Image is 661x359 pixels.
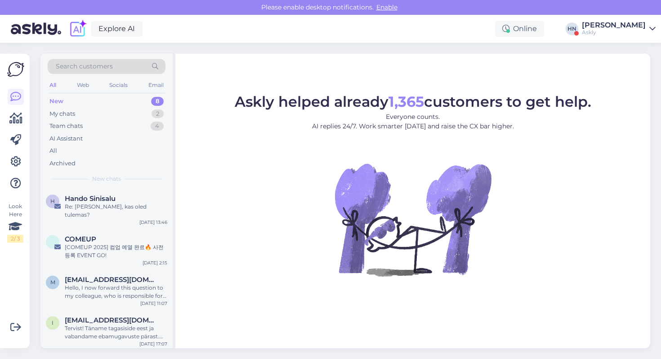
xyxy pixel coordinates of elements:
span: Askly helped already customers to get help. [235,93,591,110]
div: Web [75,79,91,91]
span: marin_chik2010@mail.ru [65,276,158,284]
span: COMEUP [65,235,96,243]
div: Look Here [7,202,23,243]
div: [DATE] 2:15 [143,259,167,266]
div: [PERSON_NAME] [582,22,646,29]
div: Re: [PERSON_NAME], kas oled tulemas? [65,203,167,219]
div: All [49,146,57,155]
div: My chats [49,109,75,118]
a: [PERSON_NAME]Askly [582,22,656,36]
div: 4 [151,122,164,131]
div: 2 [152,109,164,118]
span: i [52,319,54,326]
div: Tervist! Täname tagasiside eest ja vabandame ebamugavuste pärast. Teie kirjeldatud probleem, kus ... [65,324,167,341]
div: Online [495,21,544,37]
p: Everyone counts. AI replies 24/7. Work smarter [DATE] and raise the CX bar higher. [235,112,591,131]
span: m [50,279,55,286]
span: Search customers [56,62,113,71]
div: [DATE] 13:46 [139,219,167,226]
span: Hando Sinisalu [65,195,116,203]
span: New chats [92,175,121,183]
div: HN [566,23,578,35]
div: 8 [151,97,164,106]
div: [DATE] 11:07 [140,300,167,307]
div: New [49,97,63,106]
div: Email [147,79,165,91]
div: [DATE] 17:07 [139,341,167,347]
img: explore-ai [68,19,87,38]
div: All [48,79,58,91]
span: Enable [374,3,400,11]
div: Socials [107,79,130,91]
div: Askly [582,29,646,36]
a: Explore AI [91,21,143,36]
div: Team chats [49,122,83,131]
div: [COMEUP 2025] 컴업 예열 완료🔥 사전등록 EVENT GO! [65,243,167,259]
div: AI Assistant [49,134,83,143]
b: 1,365 [389,93,424,110]
span: info@matigold.com [65,316,158,324]
div: Archived [49,159,76,168]
div: Hello, I now forward this question to my colleague, who is responsible for this. The reply will b... [65,284,167,300]
img: Askly Logo [7,61,24,78]
img: No Chat active [332,138,494,300]
div: 2 / 3 [7,235,23,243]
span: H [50,198,55,204]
